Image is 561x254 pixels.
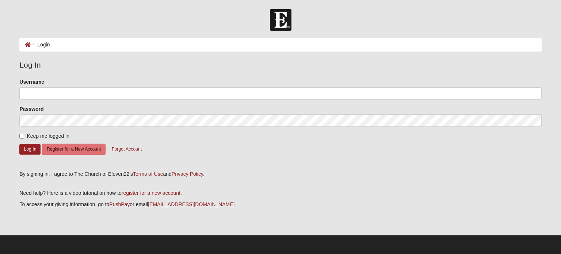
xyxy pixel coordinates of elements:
li: Login [31,41,50,49]
legend: Log In [19,59,541,71]
div: By signing in, I agree to The Church of Eleven22's and . [19,170,541,178]
a: [EMAIL_ADDRESS][DOMAIN_NAME] [148,201,234,207]
p: Need help? Here is a video tutorial on how to . [19,189,541,197]
a: PushPay [109,201,130,207]
label: Username [19,78,44,86]
input: Keep me logged in [19,134,24,139]
img: Church of Eleven22 Logo [270,9,291,31]
label: Password [19,105,43,113]
a: register for a new account [122,190,180,196]
button: Register for a New Account [42,144,106,155]
button: Forgot Account [107,144,146,155]
span: Keep me logged in [27,133,69,139]
p: To access your giving information, go to or email [19,201,541,208]
a: Terms of Use [133,171,163,177]
button: Log In [19,144,41,155]
a: Privacy Policy [172,171,203,177]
